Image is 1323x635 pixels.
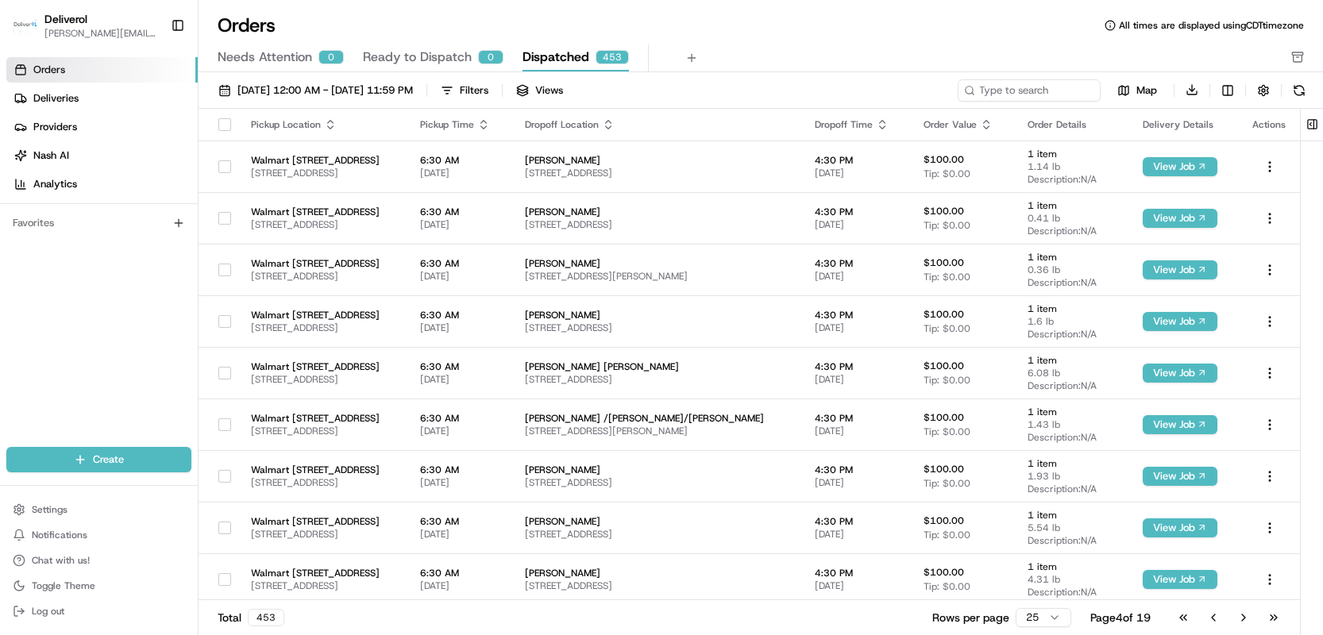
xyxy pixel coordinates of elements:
span: 0.41 lb [1028,212,1117,225]
span: 1 item [1028,406,1117,418]
span: Deliverol [44,11,87,27]
span: 4:30 PM [815,360,898,373]
a: Nash AI [6,143,198,168]
button: Notifications [6,524,191,546]
span: Notifications [32,529,87,541]
img: Nash [16,16,48,48]
span: Description: N/A [1028,431,1117,444]
p: Welcome 👋 [16,63,289,89]
div: 453 [596,50,629,64]
span: Ready to Dispatch [363,48,472,67]
span: Knowledge Base [32,230,121,246]
span: Tip: $0.00 [924,580,970,593]
span: [STREET_ADDRESS] [525,167,789,179]
span: 1 item [1028,302,1117,315]
span: 1.93 lb [1028,470,1117,483]
div: Filters [460,83,488,98]
span: [STREET_ADDRESS] [251,579,395,592]
span: 6:30 AM [420,412,499,425]
div: Dropoff Location [525,118,789,131]
div: 0 [318,50,344,64]
a: View Job [1143,418,1217,431]
span: 1 item [1028,199,1117,212]
p: Rows per page [932,610,1009,625]
span: [PERSON_NAME] [PERSON_NAME] [525,360,789,373]
button: View Job [1143,157,1217,176]
a: View Job [1143,470,1217,483]
span: 6:30 AM [420,206,499,218]
button: Create [6,447,191,472]
span: [DATE] [815,476,898,489]
a: 💻API Documentation [128,224,261,252]
button: Map [1107,81,1167,100]
span: 1 item [1028,509,1117,521]
span: API Documentation [150,230,255,246]
span: [DATE] [420,321,499,334]
span: 1 item [1028,251,1117,264]
span: 4:30 PM [815,257,898,270]
span: Description: N/A [1028,586,1117,598]
div: Order Details [1028,118,1117,131]
span: [DATE] [420,528,499,541]
span: Walmart [STREET_ADDRESS] [251,515,395,528]
div: Order Value [924,118,1002,131]
button: View Job [1143,518,1217,537]
span: 4.31 lb [1028,573,1117,586]
span: Create [93,452,124,467]
span: [DATE] [815,321,898,334]
span: Settings [32,503,67,516]
a: Analytics [6,171,198,197]
img: 1736555255976-a54dd68f-1ca7-489b-9aae-adbdc363a1c4 [16,152,44,180]
span: Description: N/A [1028,173,1117,186]
button: [DATE] 12:00 AM - [DATE] 11:59 PM [211,79,420,102]
a: View Job [1143,315,1217,328]
span: [STREET_ADDRESS] [525,373,789,386]
button: [PERSON_NAME][EMAIL_ADDRESS][PERSON_NAME][DOMAIN_NAME] [44,27,158,40]
div: 📗 [16,232,29,244]
span: 4:30 PM [815,567,898,579]
span: [STREET_ADDRESS] [251,218,395,231]
div: Page 4 of 19 [1090,610,1151,625]
span: [STREET_ADDRESS][PERSON_NAME] [525,425,789,437]
a: View Job [1143,160,1217,173]
span: Tip: $0.00 [924,322,970,335]
span: All times are displayed using CDT timezone [1119,19,1304,32]
span: 6:30 AM [420,515,499,528]
span: Description: N/A [1028,225,1117,237]
span: $100.00 [924,566,964,579]
span: Needs Attention [218,48,312,67]
span: Tip: $0.00 [924,425,970,438]
span: Tip: $0.00 [924,529,970,541]
span: 1.6 lb [1028,315,1117,328]
a: View Job [1143,367,1217,379]
span: [DATE] [420,218,499,231]
span: Walmart [STREET_ADDRESS] [251,412,395,425]
span: [PERSON_NAME] [525,464,789,476]
span: Walmart [STREET_ADDRESS] [251,257,395,270]
span: 1 item [1028,148,1117,160]
button: View Job [1143,209,1217,228]
span: Analytics [33,177,77,191]
span: 1 item [1028,560,1117,573]
div: Actions [1252,118,1287,131]
span: [PERSON_NAME] [525,257,789,270]
span: Toggle Theme [32,579,95,592]
a: Powered byPylon [112,268,192,281]
span: 4:30 PM [815,515,898,528]
button: Toggle Theme [6,575,191,597]
span: 6:30 AM [420,154,499,167]
span: [PERSON_NAME] [525,309,789,321]
span: Providers [33,120,77,134]
span: $100.00 [924,411,964,424]
button: Settings [6,498,191,521]
span: 4:30 PM [815,412,898,425]
a: View Job [1143,212,1217,225]
span: Walmart [STREET_ADDRESS] [251,206,395,218]
span: 6:30 AM [420,567,499,579]
button: View Job [1143,260,1217,279]
span: Walmart [STREET_ADDRESS] [251,567,395,579]
button: View Job [1143,467,1217,486]
button: Chat with us! [6,549,191,571]
div: We're available if you need us! [54,167,201,180]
